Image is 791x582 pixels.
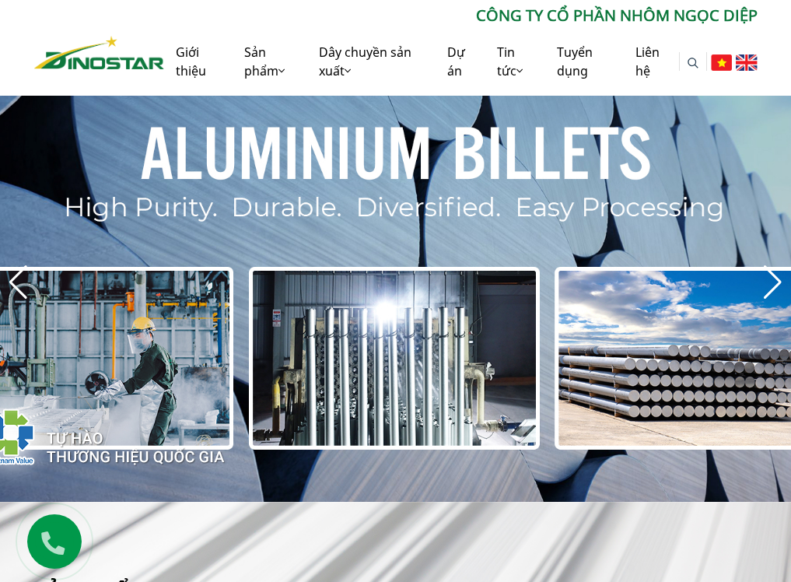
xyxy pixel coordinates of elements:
[688,58,698,68] img: search
[624,27,679,96] a: Liên hệ
[711,54,732,71] img: Tiếng Việt
[34,36,165,68] img: Nhôm Dinostar
[8,265,29,300] div: Previous slide
[233,27,308,96] a: Sản phẩm
[164,4,757,27] p: CÔNG TY CỔ PHẦN NHÔM NGỌC DIỆP
[545,27,625,96] a: Tuyển dụng
[736,54,757,71] img: English
[164,27,232,96] a: Giới thiệu
[436,27,485,96] a: Dự án
[762,265,783,300] div: Next slide
[485,27,544,96] a: Tin tức
[307,27,435,96] a: Dây chuyền sản xuất
[34,30,165,68] a: Nhôm Dinostar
